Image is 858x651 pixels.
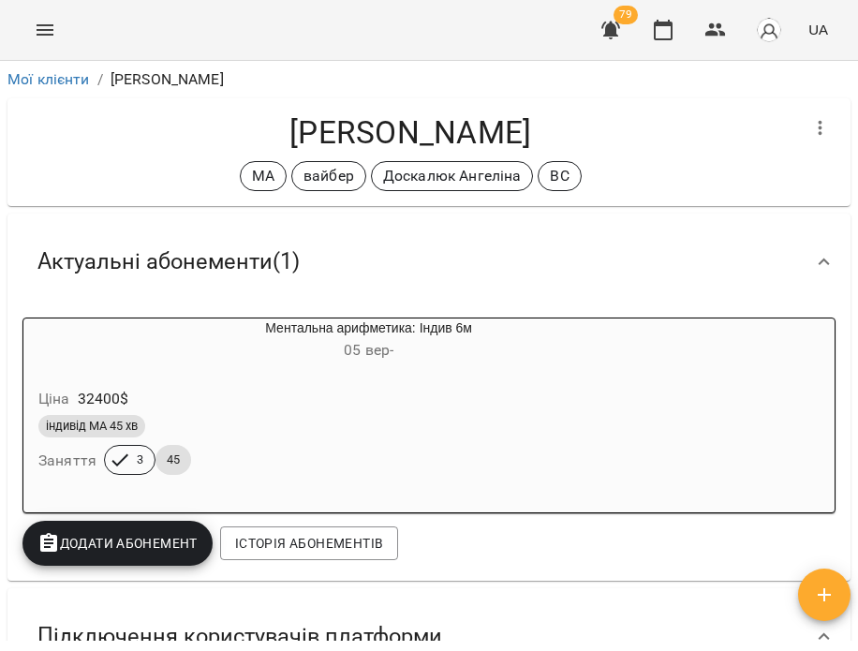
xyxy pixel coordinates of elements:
[220,526,398,560] button: Історія абонементів
[126,451,155,468] span: 3
[344,341,393,359] span: 05 вер -
[240,161,287,191] div: МА
[801,12,836,47] button: UA
[291,161,366,191] div: вайбер
[371,161,534,191] div: Доскалюк Ангеліна
[97,68,103,91] li: /
[7,70,90,88] a: Мої клієнти
[37,247,300,276] span: Актуальні абонементи ( 1 )
[23,318,113,363] div: Ментальна арифметика: Індив 6м
[23,318,624,497] button: Ментальна арифметика: Індив 6м05 вер- Ціна32400$індивід МА 45 хвЗаняття345
[614,6,638,24] span: 79
[252,165,274,187] p: МА
[7,68,851,91] nav: breadcrumb
[155,451,191,468] span: 45
[38,418,145,435] span: індивід МА 45 хв
[38,448,96,474] h6: Заняття
[38,386,70,412] h6: Ціна
[37,532,198,555] span: Додати Абонемент
[808,20,828,39] span: UA
[538,161,581,191] div: ВС
[235,532,383,555] span: Історія абонементів
[22,521,213,566] button: Додати Абонемент
[7,214,851,310] div: Актуальні абонементи(1)
[22,113,798,152] h4: [PERSON_NAME]
[113,318,624,363] div: Ментальна арифметика: Індив 6м
[37,622,442,651] span: Підключення користувачів платформи
[22,7,67,52] button: Menu
[78,388,129,410] p: 32400 $
[383,165,522,187] p: Доскалюк Ангеліна
[111,68,224,91] p: [PERSON_NAME]
[756,17,782,43] img: avatar_s.png
[550,165,569,187] p: ВС
[303,165,354,187] p: вайбер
